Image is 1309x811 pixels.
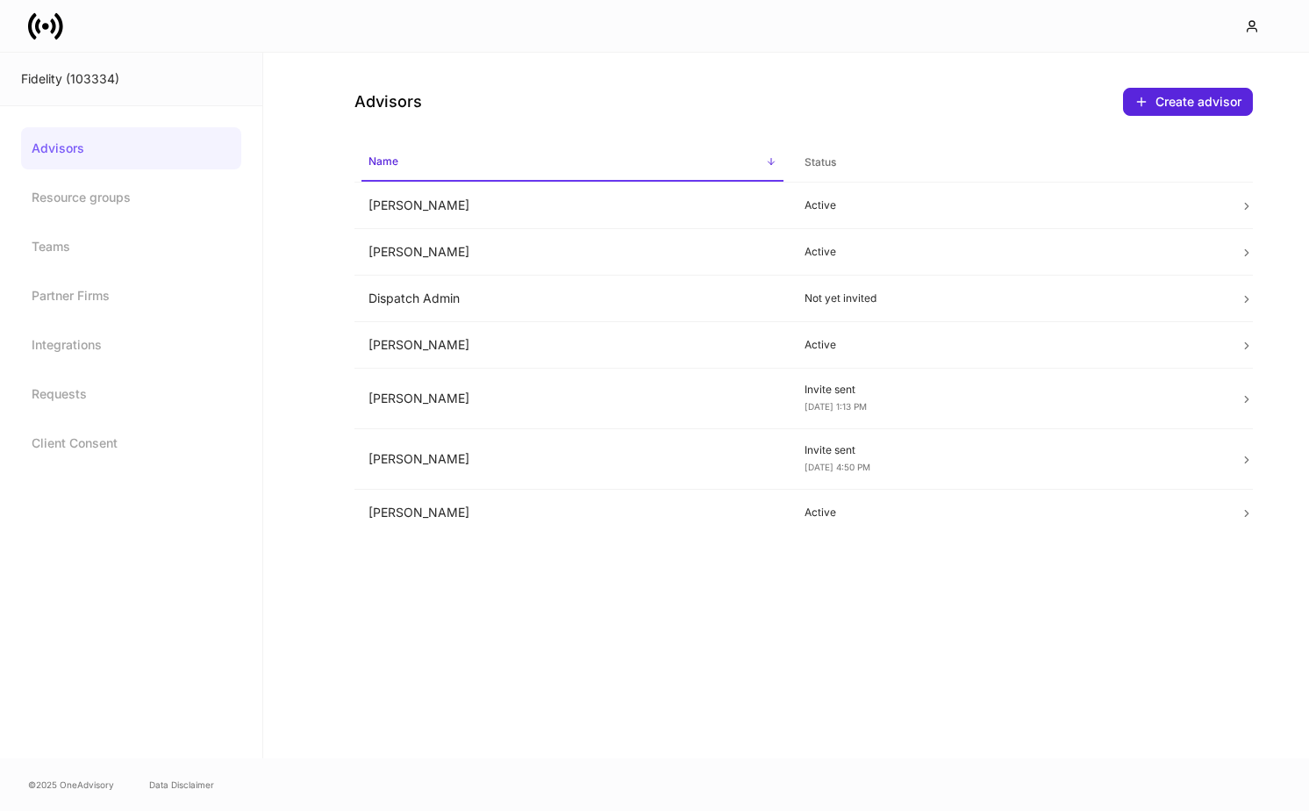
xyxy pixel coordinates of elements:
[805,506,1212,520] p: Active
[21,275,241,317] a: Partner Firms
[805,198,1212,212] p: Active
[354,369,790,429] td: [PERSON_NAME]
[354,490,790,536] td: [PERSON_NAME]
[354,183,790,229] td: [PERSON_NAME]
[1134,95,1241,109] div: Create advisor
[21,127,241,169] a: Advisors
[28,778,114,792] span: © 2025 OneAdvisory
[354,229,790,276] td: [PERSON_NAME]
[805,154,836,170] h6: Status
[21,422,241,464] a: Client Consent
[1123,88,1253,116] button: Create advisor
[354,322,790,369] td: [PERSON_NAME]
[805,291,1212,305] p: Not yet invited
[21,226,241,268] a: Teams
[798,145,1220,181] span: Status
[354,429,790,490] td: [PERSON_NAME]
[361,144,783,182] span: Name
[354,276,790,322] td: Dispatch Admin
[805,443,1212,457] p: Invite sent
[354,91,422,112] h4: Advisors
[21,373,241,415] a: Requests
[21,176,241,219] a: Resource groups
[21,324,241,366] a: Integrations
[805,383,1212,397] p: Invite sent
[805,338,1212,352] p: Active
[805,245,1212,259] p: Active
[805,462,870,472] span: [DATE] 4:50 PM
[21,70,241,88] div: Fidelity (103334)
[368,153,398,169] h6: Name
[805,401,867,412] span: [DATE] 1:13 PM
[149,778,214,792] a: Data Disclaimer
